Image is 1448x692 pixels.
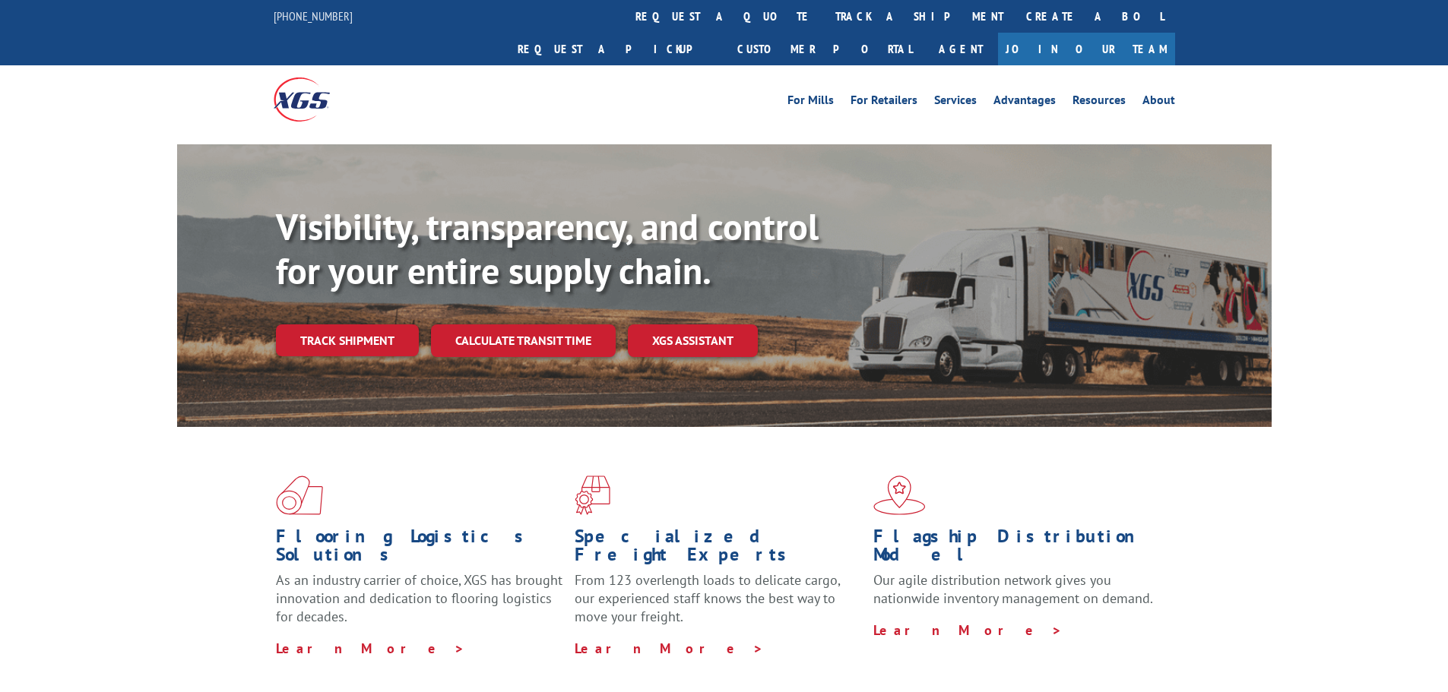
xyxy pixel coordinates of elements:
a: Customer Portal [726,33,924,65]
a: For Retailers [851,94,917,111]
a: Learn More > [575,640,764,657]
a: About [1142,94,1175,111]
a: Request a pickup [506,33,726,65]
p: From 123 overlength loads to delicate cargo, our experienced staff knows the best way to move you... [575,571,862,639]
a: Track shipment [276,324,419,356]
h1: Flagship Distribution Model [873,527,1161,571]
a: Learn More > [276,640,465,657]
b: Visibility, transparency, and control for your entire supply chain. [276,203,819,294]
a: Learn More > [873,621,1063,639]
h1: Specialized Freight Experts [575,527,862,571]
a: Agent [924,33,998,65]
a: Resources [1073,94,1126,111]
a: XGS ASSISTANT [628,324,758,357]
img: xgs-icon-focused-on-flooring-red [575,476,610,515]
a: For Mills [787,94,834,111]
span: Our agile distribution network gives you nationwide inventory management on demand. [873,571,1153,607]
h1: Flooring Logistics Solutions [276,527,563,571]
a: [PHONE_NUMBER] [274,8,353,24]
a: Join Our Team [998,33,1175,65]
span: As an industry carrier of choice, XGS has brought innovation and dedication to flooring logistics... [276,571,562,625]
a: Advantages [993,94,1056,111]
img: xgs-icon-total-supply-chain-intelligence-red [276,476,323,515]
img: xgs-icon-flagship-distribution-model-red [873,476,926,515]
a: Services [934,94,977,111]
a: Calculate transit time [431,324,616,357]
